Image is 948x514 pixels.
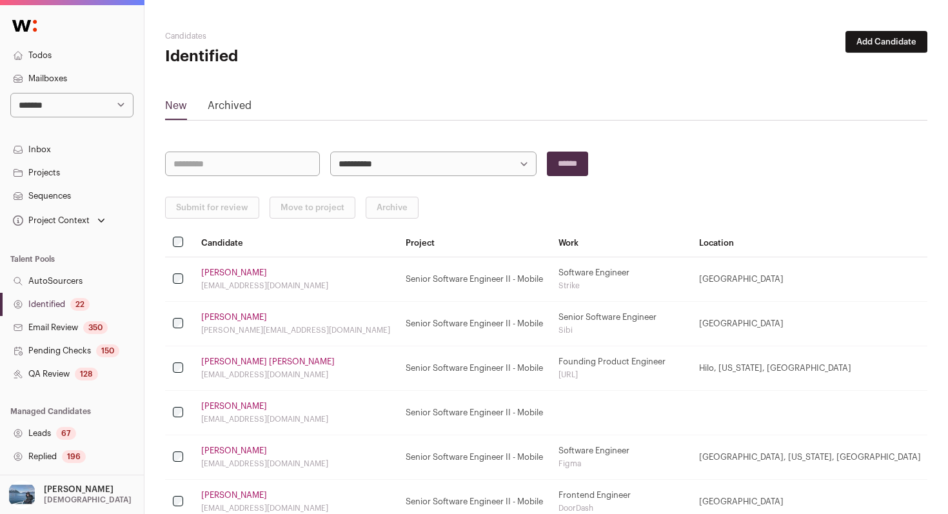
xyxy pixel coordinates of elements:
[558,370,684,380] div: [URL]
[691,435,929,480] td: [GEOGRAPHIC_DATA], [US_STATE], [GEOGRAPHIC_DATA]
[201,370,390,380] div: [EMAIL_ADDRESS][DOMAIN_NAME]
[5,13,44,39] img: Wellfound
[201,503,390,513] div: [EMAIL_ADDRESS][DOMAIN_NAME]
[398,257,551,302] td: Senior Software Engineer II - Mobile
[83,321,108,334] div: 350
[558,503,684,513] div: DoorDash
[201,490,267,500] a: [PERSON_NAME]
[558,281,684,291] div: Strike
[558,459,684,469] div: Figma
[398,229,551,257] th: Project
[201,325,390,335] div: [PERSON_NAME][EMAIL_ADDRESS][DOMAIN_NAME]
[193,229,398,257] th: Candidate
[201,401,267,411] a: [PERSON_NAME]
[551,346,691,391] td: Founding Product Engineer
[44,495,132,505] p: [DEMOGRAPHIC_DATA]
[44,484,114,495] p: [PERSON_NAME]
[691,229,929,257] th: Location
[201,459,390,469] div: [EMAIL_ADDRESS][DOMAIN_NAME]
[10,212,108,230] button: Open dropdown
[691,346,929,391] td: Hilo, [US_STATE], [GEOGRAPHIC_DATA]
[165,31,419,41] h2: Candidates
[845,31,927,53] button: Add Candidate
[62,450,86,463] div: 196
[398,302,551,346] td: Senior Software Engineer II - Mobile
[551,302,691,346] td: Senior Software Engineer
[165,98,187,119] a: New
[398,391,551,435] td: Senior Software Engineer II - Mobile
[75,368,98,381] div: 128
[691,257,929,302] td: [GEOGRAPHIC_DATA]
[10,215,90,226] div: Project Context
[96,344,119,357] div: 150
[398,346,551,391] td: Senior Software Engineer II - Mobile
[691,302,929,346] td: [GEOGRAPHIC_DATA]
[201,414,390,424] div: [EMAIL_ADDRESS][DOMAIN_NAME]
[201,357,335,367] a: [PERSON_NAME] [PERSON_NAME]
[558,325,684,335] div: Sibi
[201,281,390,291] div: [EMAIL_ADDRESS][DOMAIN_NAME]
[551,229,691,257] th: Work
[551,257,691,302] td: Software Engineer
[551,435,691,480] td: Software Engineer
[70,298,90,311] div: 22
[165,46,419,67] h1: Identified
[398,435,551,480] td: Senior Software Engineer II - Mobile
[208,98,252,119] a: Archived
[8,480,36,509] img: 17109629-medium_jpg
[201,312,267,322] a: [PERSON_NAME]
[56,427,76,440] div: 67
[201,268,267,278] a: [PERSON_NAME]
[5,480,134,509] button: Open dropdown
[201,446,267,456] a: [PERSON_NAME]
